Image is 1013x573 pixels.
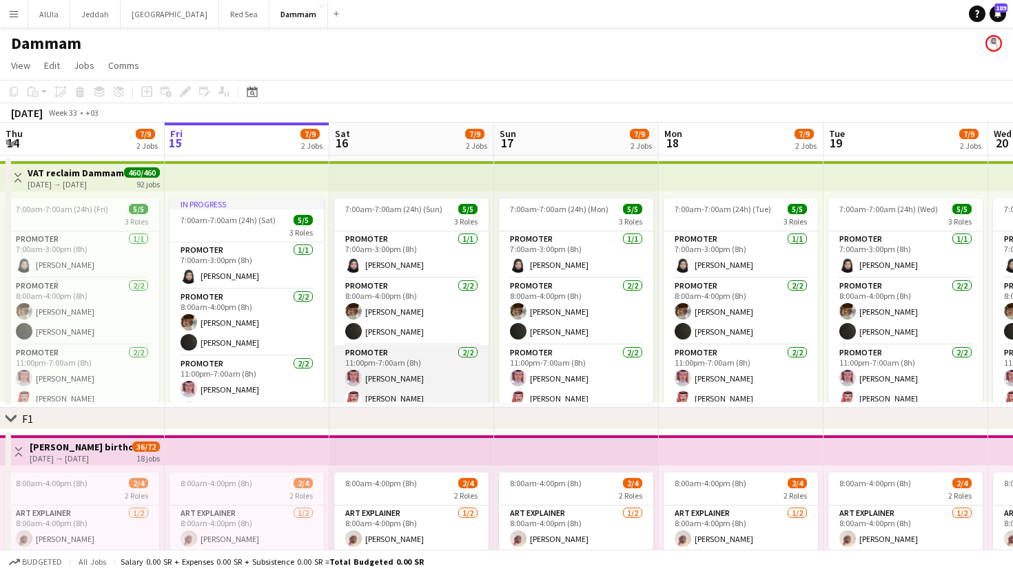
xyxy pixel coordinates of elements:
[170,356,324,423] app-card-role: Promoter2/211:00pm-7:00am (8h)[PERSON_NAME]
[499,278,653,345] app-card-role: Promoter2/28:00am-4:00pm (8h)[PERSON_NAME][PERSON_NAME]
[11,59,30,72] span: View
[994,3,1007,12] span: 189
[170,198,324,402] app-job-card: In progress7:00am-7:00am (24h) (Sat)5/53 RolesPromoter1/17:00am-3:00pm (8h)[PERSON_NAME]Promoter2...
[623,204,642,214] span: 5/5
[68,56,100,74] a: Jobs
[334,278,489,345] app-card-role: Promoter2/28:00am-4:00pm (8h)[PERSON_NAME][PERSON_NAME]
[6,56,36,74] a: View
[623,478,642,488] span: 2/4
[136,129,155,139] span: 7/9
[828,231,983,278] app-card-role: Promoter1/17:00am-3:00pm (8h)[PERSON_NAME]
[619,490,642,501] span: 2 Roles
[301,140,323,151] div: 2 Jobs
[992,135,1012,151] span: 20
[136,178,160,189] div: 92 jobs
[170,506,324,572] app-card-role: Art Explainer1/28:00am-4:00pm (8h)[PERSON_NAME]
[28,167,124,179] h3: VAT reclaim Dammam
[22,557,62,567] span: Budgeted
[631,140,652,151] div: 2 Jobs
[45,107,80,118] span: Week 33
[294,215,313,225] span: 5/5
[500,127,516,140] span: Sun
[827,135,845,151] span: 19
[960,140,981,151] div: 2 Jobs
[788,478,807,488] span: 2/4
[28,179,124,189] div: [DATE] → [DATE]
[300,129,320,139] span: 7/9
[125,216,148,227] span: 3 Roles
[664,231,818,278] app-card-role: Promoter1/17:00am-3:00pm (8h)[PERSON_NAME]
[170,127,183,140] span: Fri
[85,107,99,118] div: +03
[345,204,442,214] span: 7:00am-7:00am (24h) (Sun)
[828,506,983,572] app-card-role: Art Explainer1/28:00am-4:00pm (8h)[PERSON_NAME]
[948,216,972,227] span: 3 Roles
[30,441,132,453] h3: [PERSON_NAME] birthday
[5,345,159,412] app-card-role: Promoter2/211:00pm-7:00am (8h)[PERSON_NAME][PERSON_NAME]
[675,478,746,488] span: 8:00am-4:00pm (8h)
[269,1,328,28] button: Dammam
[333,135,350,151] span: 16
[136,140,158,151] div: 2 Jobs
[181,215,276,225] span: 7:00am-7:00am (24h) (Sat)
[181,478,252,488] span: 8:00am-4:00pm (8h)
[335,127,350,140] span: Sat
[828,278,983,345] app-card-role: Promoter2/28:00am-4:00pm (8h)[PERSON_NAME][PERSON_NAME]
[74,59,94,72] span: Jobs
[124,167,160,178] span: 460/460
[510,204,608,214] span: 7:00am-7:00am (24h) (Mon)
[664,345,818,412] app-card-role: Promoter2/211:00pm-7:00am (8h)[PERSON_NAME][PERSON_NAME]
[499,198,653,402] app-job-card: 7:00am-7:00am (24h) (Mon)5/53 RolesPromoter1/17:00am-3:00pm (8h)[PERSON_NAME]Promoter2/28:00am-4:...
[28,1,70,28] button: AlUla
[108,59,139,72] span: Comms
[499,345,653,412] app-card-role: Promoter2/211:00pm-7:00am (8h)[PERSON_NAME][PERSON_NAME]
[664,278,818,345] app-card-role: Promoter2/28:00am-4:00pm (8h)[PERSON_NAME][PERSON_NAME]
[664,198,818,402] app-job-card: 7:00am-7:00am (24h) (Tue)5/53 RolesPromoter1/17:00am-3:00pm (8h)[PERSON_NAME]Promoter2/28:00am-4:...
[828,345,983,412] app-card-role: Promoter2/211:00pm-7:00am (8h)[PERSON_NAME][PERSON_NAME]
[5,278,159,345] app-card-role: Promoter2/28:00am-4:00pm (8h)[PERSON_NAME][PERSON_NAME]
[619,216,642,227] span: 3 Roles
[499,506,653,572] app-card-role: Art Explainer1/28:00am-4:00pm (8h)[PERSON_NAME]
[334,198,489,402] div: 7:00am-7:00am (24h) (Sun)5/53 RolesPromoter1/17:00am-3:00pm (8h)[PERSON_NAME]Promoter2/28:00am-4:...
[499,231,653,278] app-card-role: Promoter1/17:00am-3:00pm (8h)[PERSON_NAME]
[465,129,484,139] span: 7/9
[11,33,81,54] h1: Dammam
[454,216,478,227] span: 3 Roles
[959,129,979,139] span: 7/9
[170,242,324,289] app-card-role: Promoter1/17:00am-3:00pm (8h)[PERSON_NAME]
[334,345,489,412] app-card-role: Promoter2/211:00pm-7:00am (8h)[PERSON_NAME][PERSON_NAME]
[132,441,160,452] span: 36/72
[170,198,324,209] div: In progress
[795,140,817,151] div: 2 Jobs
[168,135,183,151] span: 15
[294,478,313,488] span: 2/4
[630,129,649,139] span: 7/9
[125,490,148,501] span: 2 Roles
[828,198,983,402] div: 7:00am-7:00am (24h) (Wed)5/53 RolesPromoter1/17:00am-3:00pm (8h)[PERSON_NAME]Promoter2/28:00am-4:...
[466,140,487,151] div: 2 Jobs
[170,289,324,356] app-card-role: Promoter2/28:00am-4:00pm (8h)[PERSON_NAME][PERSON_NAME]
[458,478,478,488] span: 2/4
[129,204,148,214] span: 5/5
[7,554,64,570] button: Budgeted
[839,204,938,214] span: 7:00am-7:00am (24h) (Wed)
[11,106,43,120] div: [DATE]
[990,6,1006,22] a: 189
[129,478,148,488] span: 2/4
[289,490,313,501] span: 2 Roles
[334,231,489,278] app-card-role: Promoter1/17:00am-3:00pm (8h)[PERSON_NAME]
[784,490,807,501] span: 2 Roles
[664,506,818,572] app-card-role: Art Explainer1/28:00am-4:00pm (8h)[PERSON_NAME]
[5,198,159,402] app-job-card: 7:00am-7:00am (24h) (Fri)5/53 RolesPromoter1/17:00am-3:00pm (8h)[PERSON_NAME]Promoter2/28:00am-4:...
[329,556,424,567] span: Total Budgeted 0.00 SR
[454,490,478,501] span: 2 Roles
[948,490,972,501] span: 2 Roles
[70,1,121,28] button: Jeddah
[6,127,23,140] span: Thu
[994,127,1012,140] span: Wed
[289,227,313,238] span: 3 Roles
[510,478,582,488] span: 8:00am-4:00pm (8h)
[219,1,269,28] button: Red Sea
